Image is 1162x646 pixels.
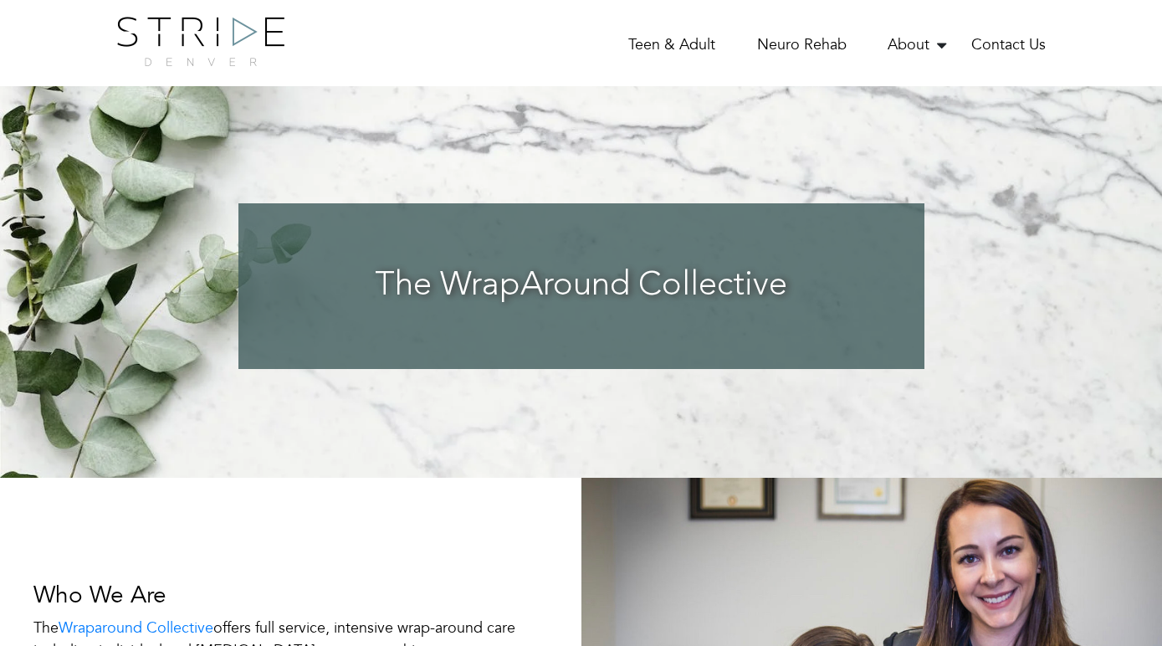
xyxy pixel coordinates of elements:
h3: Who We Are [33,582,548,610]
a: Wraparound Collective [59,618,213,638]
a: Teen & Adult [628,34,715,55]
img: logo.png [117,17,284,66]
h3: The WrapAround Collective [272,266,891,306]
a: About [888,34,929,55]
a: Contact Us [971,34,1046,55]
a: Neuro Rehab [757,34,847,55]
